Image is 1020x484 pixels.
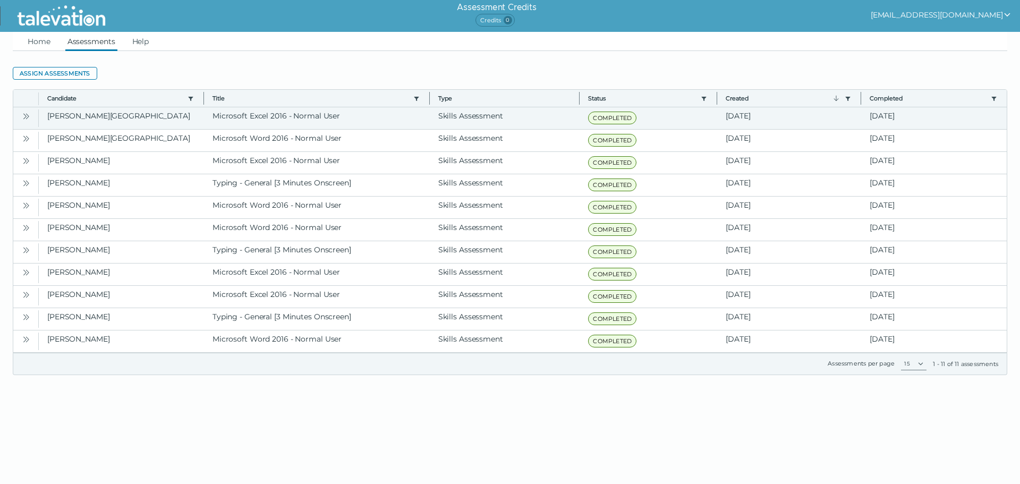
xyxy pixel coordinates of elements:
[861,107,1007,129] clr-dg-cell: [DATE]
[22,179,30,188] cds-icon: Open
[430,174,580,196] clr-dg-cell: Skills Assessment
[204,286,430,308] clr-dg-cell: Microsoft Excel 2016 - Normal User
[22,246,30,254] cds-icon: Open
[204,107,430,129] clr-dg-cell: Microsoft Excel 2016 - Normal User
[20,176,32,189] button: Open
[430,308,580,330] clr-dg-cell: Skills Assessment
[204,197,430,218] clr-dg-cell: Microsoft Word 2016 - Normal User
[47,94,183,103] button: Candidate
[20,221,32,234] button: Open
[861,219,1007,241] clr-dg-cell: [DATE]
[39,197,204,218] clr-dg-cell: [PERSON_NAME]
[861,308,1007,330] clr-dg-cell: [DATE]
[588,268,636,281] span: COMPLETED
[717,330,861,352] clr-dg-cell: [DATE]
[475,14,514,27] span: Credits
[870,94,987,103] button: Completed
[39,130,204,151] clr-dg-cell: [PERSON_NAME][GEOGRAPHIC_DATA]
[39,174,204,196] clr-dg-cell: [PERSON_NAME]
[20,132,32,145] button: Open
[20,154,32,167] button: Open
[588,335,636,347] span: COMPLETED
[717,197,861,218] clr-dg-cell: [DATE]
[430,330,580,352] clr-dg-cell: Skills Assessment
[204,241,430,263] clr-dg-cell: Typing - General [3 Minutes Onscreen]
[430,152,580,174] clr-dg-cell: Skills Assessment
[933,360,998,368] div: 1 - 11 of 11 assessments
[588,112,636,124] span: COMPLETED
[717,130,861,151] clr-dg-cell: [DATE]
[504,16,512,24] span: 0
[588,245,636,258] span: COMPLETED
[717,219,861,241] clr-dg-cell: [DATE]
[861,197,1007,218] clr-dg-cell: [DATE]
[713,87,720,109] button: Column resize handle
[588,94,696,103] button: Status
[204,330,430,352] clr-dg-cell: Microsoft Word 2016 - Normal User
[430,264,580,285] clr-dg-cell: Skills Assessment
[204,174,430,196] clr-dg-cell: Typing - General [3 Minutes Onscreen]
[39,308,204,330] clr-dg-cell: [PERSON_NAME]
[861,152,1007,174] clr-dg-cell: [DATE]
[22,335,30,344] cds-icon: Open
[204,219,430,241] clr-dg-cell: Microsoft Word 2016 - Normal User
[13,3,110,29] img: Talevation_Logo_Transparent_white.png
[200,87,207,109] button: Column resize handle
[430,241,580,263] clr-dg-cell: Skills Assessment
[20,199,32,211] button: Open
[861,130,1007,151] clr-dg-cell: [DATE]
[717,174,861,196] clr-dg-cell: [DATE]
[457,1,536,14] h6: Assessment Credits
[39,330,204,352] clr-dg-cell: [PERSON_NAME]
[22,313,30,321] cds-icon: Open
[430,107,580,129] clr-dg-cell: Skills Assessment
[39,107,204,129] clr-dg-cell: [PERSON_NAME][GEOGRAPHIC_DATA]
[588,134,636,147] span: COMPLETED
[717,264,861,285] clr-dg-cell: [DATE]
[861,174,1007,196] clr-dg-cell: [DATE]
[588,156,636,169] span: COMPLETED
[717,241,861,263] clr-dg-cell: [DATE]
[430,197,580,218] clr-dg-cell: Skills Assessment
[717,286,861,308] clr-dg-cell: [DATE]
[39,152,204,174] clr-dg-cell: [PERSON_NAME]
[726,94,840,103] button: Created
[22,224,30,232] cds-icon: Open
[204,264,430,285] clr-dg-cell: Microsoft Excel 2016 - Normal User
[430,130,580,151] clr-dg-cell: Skills Assessment
[39,219,204,241] clr-dg-cell: [PERSON_NAME]
[871,9,1011,21] button: show user actions
[861,264,1007,285] clr-dg-cell: [DATE]
[588,290,636,303] span: COMPLETED
[130,32,151,51] a: Help
[25,32,53,51] a: Home
[204,308,430,330] clr-dg-cell: Typing - General [3 Minutes Onscreen]
[22,201,30,210] cds-icon: Open
[22,291,30,299] cds-icon: Open
[39,264,204,285] clr-dg-cell: [PERSON_NAME]
[717,107,861,129] clr-dg-cell: [DATE]
[20,266,32,278] button: Open
[39,286,204,308] clr-dg-cell: [PERSON_NAME]
[22,268,30,277] cds-icon: Open
[20,243,32,256] button: Open
[588,312,636,325] span: COMPLETED
[22,134,30,143] cds-icon: Open
[39,241,204,263] clr-dg-cell: [PERSON_NAME]
[22,112,30,121] cds-icon: Open
[430,219,580,241] clr-dg-cell: Skills Assessment
[20,109,32,122] button: Open
[717,308,861,330] clr-dg-cell: [DATE]
[204,130,430,151] clr-dg-cell: Microsoft Word 2016 - Normal User
[430,286,580,308] clr-dg-cell: Skills Assessment
[861,241,1007,263] clr-dg-cell: [DATE]
[576,87,583,109] button: Column resize handle
[20,333,32,345] button: Open
[204,152,430,174] clr-dg-cell: Microsoft Excel 2016 - Normal User
[13,67,97,80] button: Assign assessments
[212,94,409,103] button: Title
[861,286,1007,308] clr-dg-cell: [DATE]
[861,330,1007,352] clr-dg-cell: [DATE]
[426,87,433,109] button: Column resize handle
[857,87,864,109] button: Column resize handle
